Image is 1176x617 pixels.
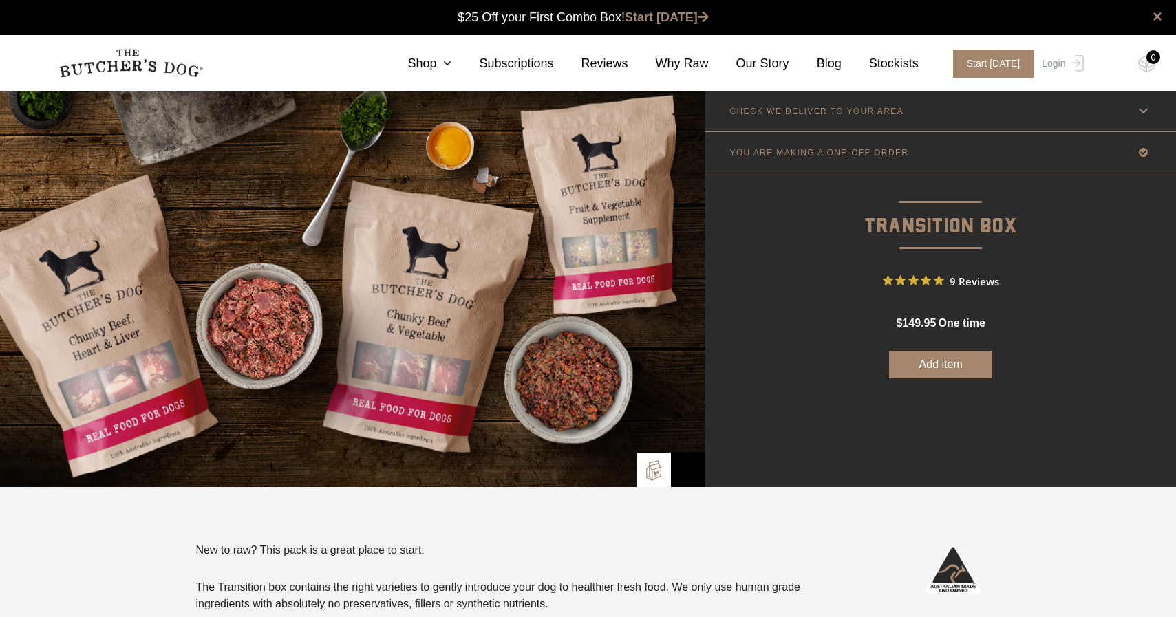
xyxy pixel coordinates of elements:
[1146,50,1160,64] div: 0
[842,54,919,73] a: Stockists
[709,54,789,73] a: Our Story
[1138,55,1155,73] img: TBD_Cart-Empty.png
[196,542,824,612] div: New to raw? This pack is a great place to start.
[939,50,1039,78] a: Start [DATE]
[789,54,842,73] a: Blog
[729,148,908,158] p: YOU ARE MAKING A ONE-OFF ORDER
[889,351,992,378] button: Add item
[938,317,985,329] span: one time
[196,579,824,612] p: The Transition box contains the right varieties to gently introduce your dog to healthier fresh f...
[380,54,451,73] a: Shop
[1038,50,1083,78] a: Login
[926,542,981,597] img: Australian-Made_White.png
[643,460,664,481] img: TBD_Build-A-Box.png
[883,270,999,291] button: Rated 5 out of 5 stars from 9 reviews. Jump to reviews.
[902,317,936,329] span: 149.95
[678,459,698,480] img: TBD_Category_Icons-1.png
[628,54,709,73] a: Why Raw
[705,132,1176,173] a: YOU ARE MAKING A ONE-OFF ORDER
[451,54,553,73] a: Subscriptions
[625,10,709,24] a: Start [DATE]
[554,54,628,73] a: Reviews
[953,50,1034,78] span: Start [DATE]
[1153,8,1162,25] a: close
[705,91,1176,131] a: CHECK WE DELIVER TO YOUR AREA
[729,107,904,116] p: CHECK WE DELIVER TO YOUR AREA
[705,173,1176,243] p: Transition Box
[896,317,902,329] span: $
[950,270,999,291] span: 9 Reviews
